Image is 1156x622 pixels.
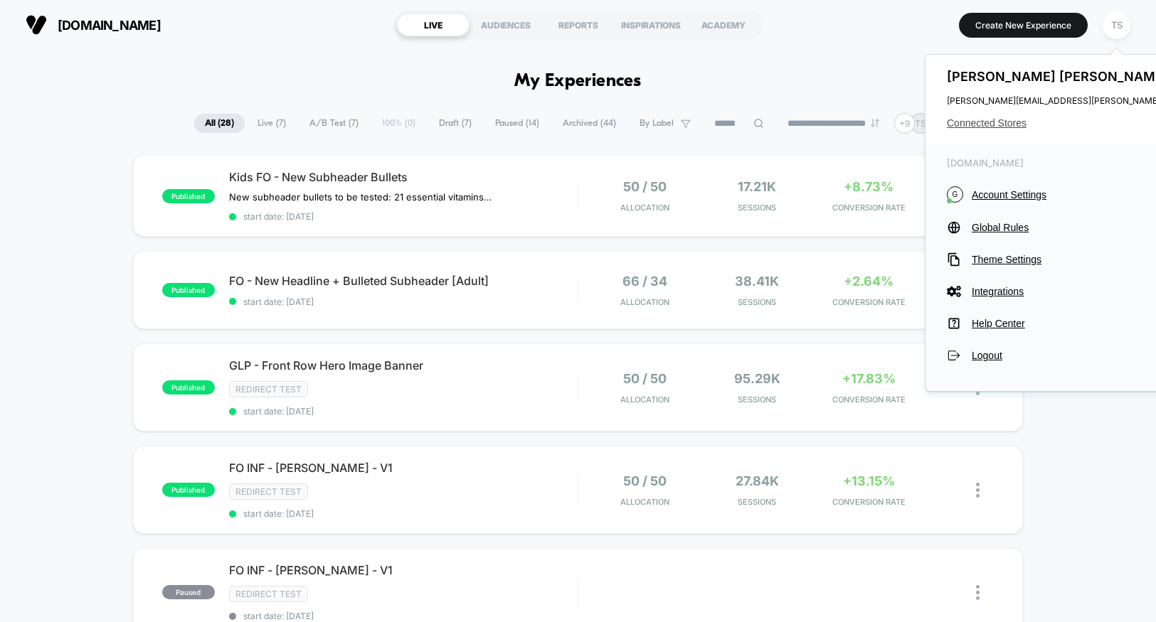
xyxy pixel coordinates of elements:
[620,203,669,213] span: Allocation
[162,380,215,395] span: published
[229,483,308,500] span: Redirect Test
[552,114,627,133] span: Archived ( 44 )
[229,211,578,222] span: start date: [DATE]
[623,473,667,488] span: 50 / 50
[871,119,879,127] img: end
[736,473,779,488] span: 27.84k
[162,189,215,203] span: published
[229,461,578,475] span: FO INF - [PERSON_NAME] - V1
[428,114,482,133] span: Draft ( 7 )
[229,611,578,621] span: start date: [DATE]
[817,203,921,213] span: CONVERSION RATE
[705,497,810,507] span: Sessions
[514,71,642,92] h1: My Experiences
[484,114,550,133] span: Paused ( 14 )
[21,14,165,36] button: [DOMAIN_NAME]
[844,274,893,289] span: +2.64%
[229,381,308,397] span: Redirect Test
[229,191,493,203] span: New subheader bullets to be tested: 21 essential vitamins from 100% organic fruits & veggiesSuppo...
[229,296,578,307] span: start date: [DATE]
[735,274,779,289] span: 38.41k
[623,179,667,194] span: 50 / 50
[229,274,578,288] span: FO - New Headline + Bulleted Subheader [Adult]
[623,371,667,386] span: 50 / 50
[162,483,215,497] span: published
[817,497,921,507] span: CONVERSION RATE
[817,297,921,307] span: CONVERSION RATE
[620,297,669,307] span: Allocation
[620,497,669,507] span: Allocation
[26,14,47,36] img: Visually logo
[470,14,542,36] div: AUDIENCES
[947,186,963,203] i: G
[229,586,308,602] span: Redirect Test
[817,395,921,404] span: CONVERSION RATE
[842,371,896,386] span: +17.83%
[299,114,369,133] span: A/B Test ( 7 )
[915,118,926,129] p: TS
[1098,11,1135,40] button: TS
[844,179,893,194] span: +8.73%
[615,14,687,36] div: INSPIRATIONS
[542,14,615,36] div: REPORTS
[976,585,980,600] img: close
[734,371,780,386] span: 95.29k
[976,483,980,498] img: close
[229,563,578,577] span: FO INF - [PERSON_NAME] - V1
[58,18,161,33] span: [DOMAIN_NAME]
[705,395,810,404] span: Sessions
[162,585,215,599] span: paused
[959,13,1088,38] button: Create New Experience
[194,114,245,133] span: All ( 28 )
[894,113,915,134] div: + 9
[162,283,215,297] span: published
[738,179,776,194] span: 17.21k
[705,297,810,307] span: Sessions
[229,170,578,184] span: Kids FO - New Subheader Bullets
[229,358,578,372] span: GLP - Front Row Hero Image Banner
[843,473,895,488] span: +13.15%
[705,203,810,213] span: Sessions
[640,118,674,129] span: By Label
[620,395,669,404] span: Allocation
[397,14,470,36] div: LIVE
[229,406,578,417] span: start date: [DATE]
[229,508,578,519] span: start date: [DATE]
[687,14,760,36] div: ACADEMY
[622,274,667,289] span: 66 / 34
[1103,11,1130,39] div: TS
[247,114,297,133] span: Live ( 7 )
